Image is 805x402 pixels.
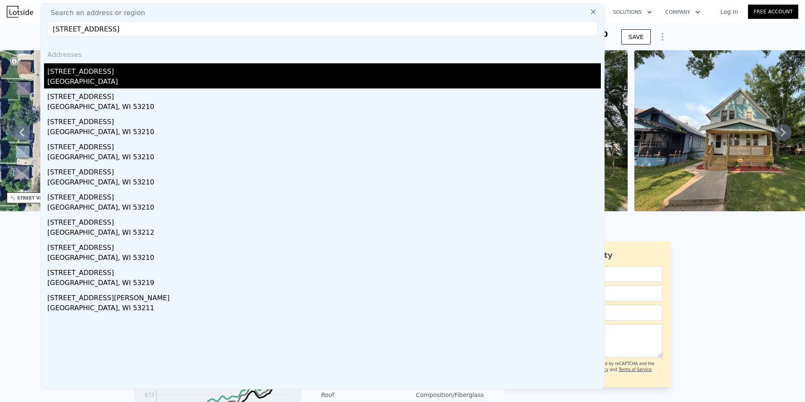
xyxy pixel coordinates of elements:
[145,392,154,398] tspan: $73
[47,228,601,239] div: [GEOGRAPHIC_DATA], WI 53212
[47,265,601,278] div: [STREET_ADDRESS]
[621,29,651,44] button: SAVE
[618,367,652,372] a: Terms of Service
[47,88,601,102] div: [STREET_ADDRESS]
[47,139,601,152] div: [STREET_ADDRESS]
[47,202,601,214] div: [GEOGRAPHIC_DATA], WI 53210
[47,253,601,265] div: [GEOGRAPHIC_DATA], WI 53210
[47,290,601,303] div: [STREET_ADDRESS][PERSON_NAME]
[606,5,659,20] button: Solutions
[47,21,597,36] input: Enter an address, city, region, neighborhood or zip code
[47,177,601,189] div: [GEOGRAPHIC_DATA], WI 53210
[402,391,484,399] div: Composition/Fiberglass
[44,43,601,63] div: Addresses
[47,189,601,202] div: [STREET_ADDRESS]
[47,239,601,253] div: [STREET_ADDRESS]
[659,5,707,20] button: Company
[47,77,601,88] div: [GEOGRAPHIC_DATA]
[7,6,33,18] img: Lotside
[47,303,601,315] div: [GEOGRAPHIC_DATA], WI 53211
[566,361,662,379] div: This site is protected by reCAPTCHA and the Google and apply.
[47,102,601,114] div: [GEOGRAPHIC_DATA], WI 53210
[44,8,145,18] span: Search an address or region
[748,5,798,19] a: Free Account
[47,63,601,77] div: [STREET_ADDRESS]
[47,152,601,164] div: [GEOGRAPHIC_DATA], WI 53210
[654,29,671,45] button: Show Options
[17,195,49,201] div: STREET VIEW
[47,278,601,290] div: [GEOGRAPHIC_DATA], WI 53219
[710,8,748,16] a: Log In
[47,214,601,228] div: [STREET_ADDRESS]
[321,391,402,399] div: Roof
[47,164,601,177] div: [STREET_ADDRESS]
[47,114,601,127] div: [STREET_ADDRESS]
[47,127,601,139] div: [GEOGRAPHIC_DATA], WI 53210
